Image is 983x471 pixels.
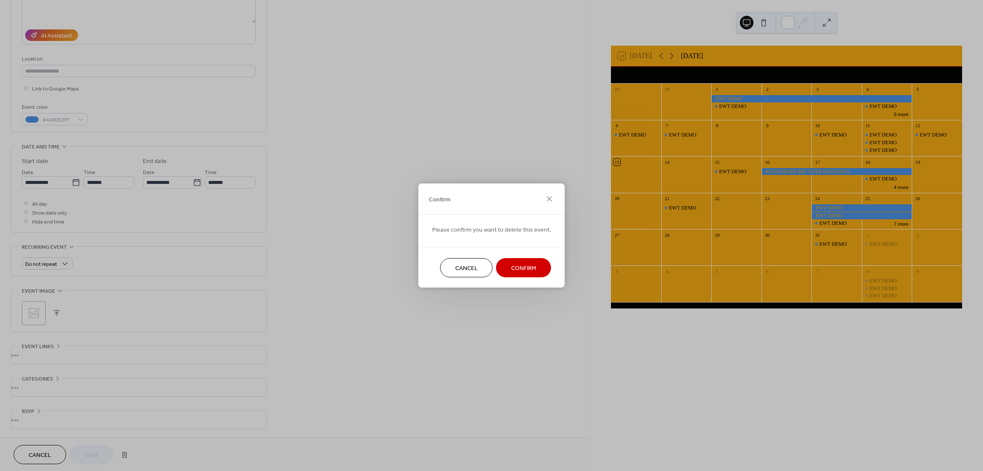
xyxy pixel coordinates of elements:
[511,264,536,273] span: Confirm
[455,264,478,273] span: Cancel
[429,195,451,204] span: Confirm
[432,226,551,235] span: Please confirm you want to delete this event.
[440,258,493,277] button: Cancel
[496,258,551,277] button: Confirm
